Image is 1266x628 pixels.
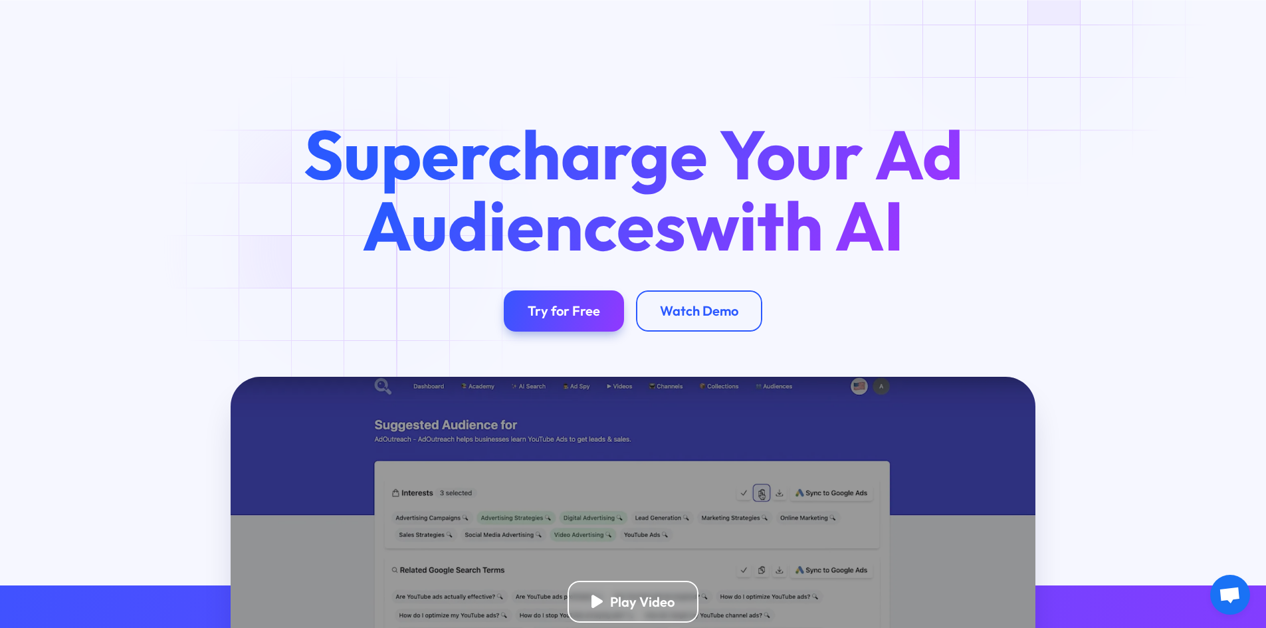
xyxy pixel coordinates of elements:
[660,302,738,319] div: Watch Demo
[686,182,904,268] span: with AI
[1210,575,1250,615] a: Open chat
[528,302,600,319] div: Try for Free
[504,290,624,332] a: Try for Free
[275,119,990,260] h1: Supercharge Your Ad Audiences
[610,593,675,610] div: Play Video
